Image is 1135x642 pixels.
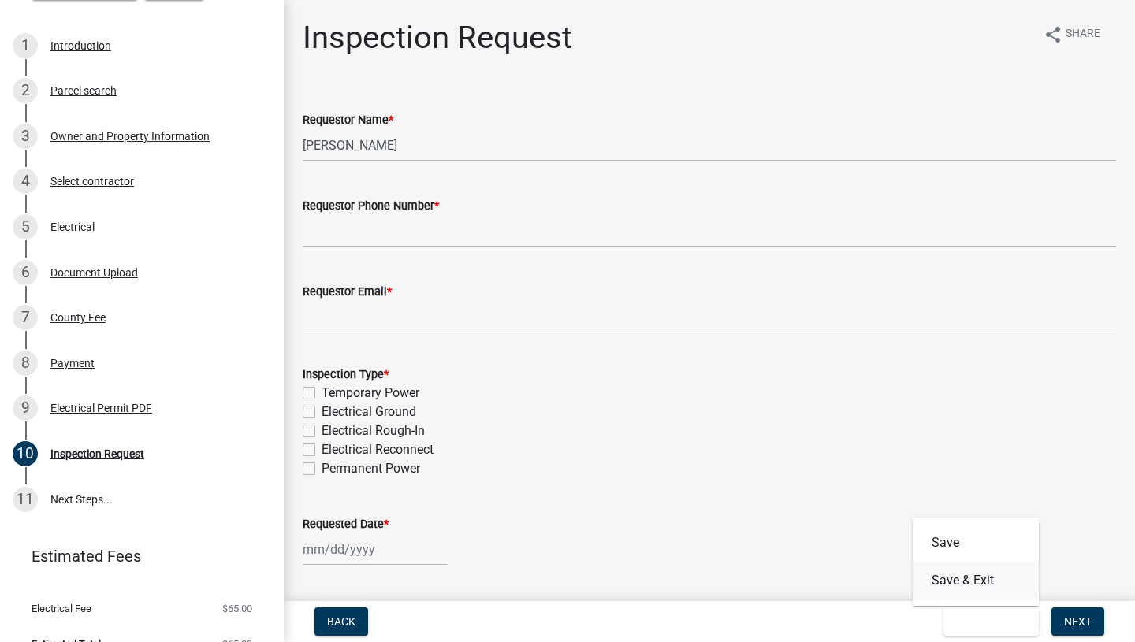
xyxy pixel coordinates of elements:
span: Electrical Fee [32,603,91,614]
div: Document Upload [50,267,138,278]
div: 5 [13,214,38,239]
input: mm/dd/yyyy [303,533,447,566]
a: Estimated Fees [13,540,259,572]
div: 4 [13,169,38,194]
div: Owner and Property Information [50,131,210,142]
span: Save & Exit [956,615,1017,628]
div: 8 [13,351,38,376]
div: Save & Exit [913,518,1039,606]
div: Payment [50,358,95,369]
label: Requestor Email [303,287,392,298]
div: County Fee [50,312,106,323]
button: Save & Exit [913,562,1039,599]
label: Electrical Rough-In [322,421,425,440]
div: 3 [13,124,38,149]
div: Electrical Permit PDF [50,403,152,414]
label: Inspection Type [303,369,389,380]
div: Select contractor [50,176,134,187]
span: $65.00 [222,603,252,614]
label: Requestor Name [303,115,393,126]
span: Share [1066,25,1100,44]
div: Electrical [50,221,95,232]
div: 9 [13,395,38,421]
label: Requestor Phone Number [303,201,439,212]
button: shareShare [1031,19,1113,50]
i: share [1044,25,1062,44]
div: 7 [13,305,38,330]
button: Save & Exit [943,607,1039,636]
span: Back [327,615,355,628]
div: Introduction [50,40,111,51]
div: 2 [13,78,38,103]
label: Requested Date [303,519,389,530]
div: Inspection Request [50,448,144,459]
h1: Inspection Request [303,19,572,57]
label: Electrical Ground [322,403,416,421]
label: Temporary Power [322,384,419,403]
button: Save [913,524,1039,562]
span: Next [1064,615,1092,628]
div: 1 [13,33,38,58]
div: 11 [13,487,38,512]
button: Back [314,607,368,636]
button: Next [1051,607,1104,636]
label: Electrical Reconnect [322,440,434,459]
div: 10 [13,441,38,466]
label: Permanent Power [322,459,420,478]
div: Parcel search [50,85,117,96]
div: 6 [13,260,38,285]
